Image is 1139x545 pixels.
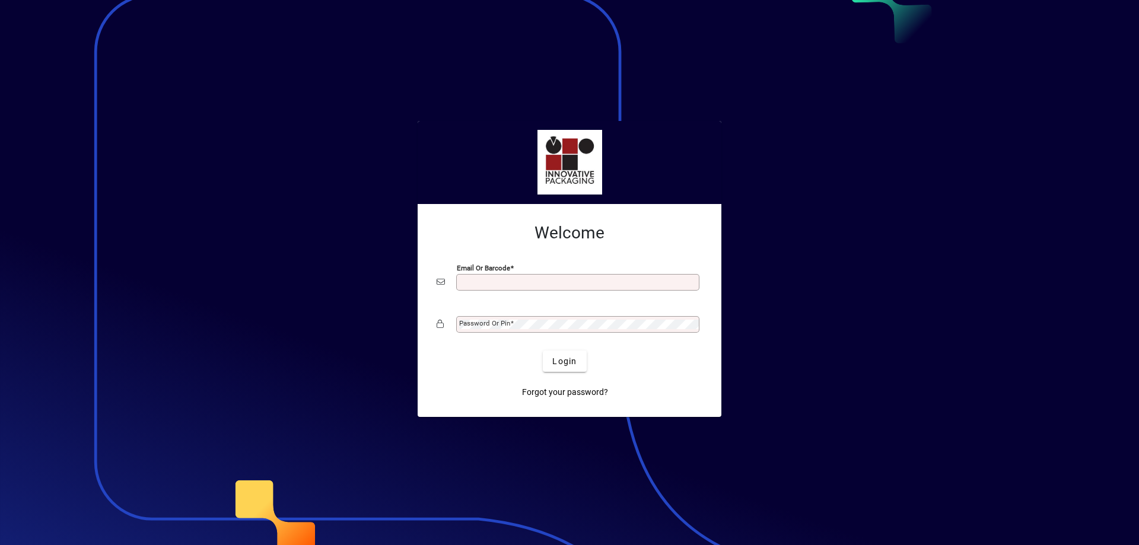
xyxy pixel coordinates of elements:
h2: Welcome [437,223,702,243]
button: Login [543,350,586,372]
span: Login [552,355,577,368]
a: Forgot your password? [517,381,613,403]
span: Forgot your password? [522,386,608,399]
mat-label: Email or Barcode [457,264,510,272]
mat-label: Password or Pin [459,319,510,327]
